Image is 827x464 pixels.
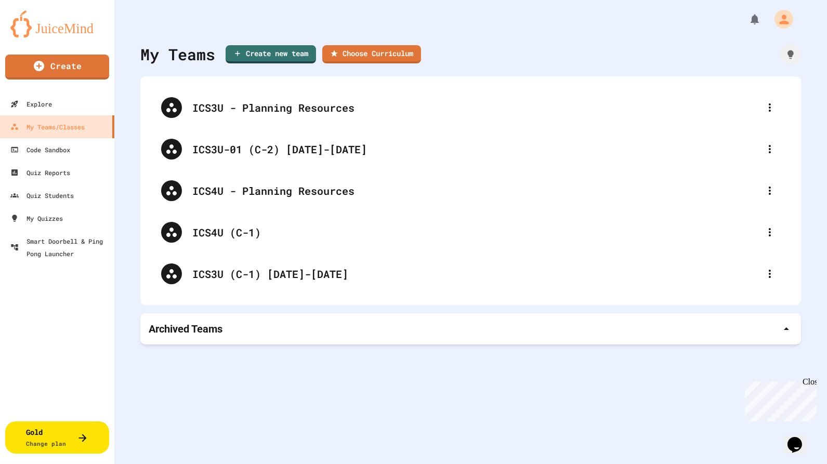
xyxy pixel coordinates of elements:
[10,98,52,110] div: Explore
[151,170,791,211] div: ICS4U - Planning Resources
[192,266,759,282] div: ICS3U (C-1) [DATE]-[DATE]
[192,183,759,198] div: ICS4U - Planning Resources
[10,166,70,179] div: Quiz Reports
[27,427,67,448] div: Gold
[10,143,70,156] div: Code Sandbox
[10,189,74,202] div: Quiz Students
[10,235,110,260] div: Smart Doorbell & Ping Pong Launcher
[192,224,759,240] div: ICS4U (C-1)
[4,4,72,66] div: Chat with us now!Close
[151,211,791,253] div: ICS4U (C-1)
[764,7,796,31] div: My Account
[5,421,109,454] button: GoldChange plan
[322,45,421,63] a: Choose Curriculum
[5,55,109,79] a: Create
[741,377,817,421] iframe: chat widget
[10,10,104,37] img: logo-orange.svg
[140,43,215,66] div: My Teams
[780,44,801,65] div: How it works
[729,10,764,28] div: My Notifications
[151,253,791,295] div: ICS3U (C-1) [DATE]-[DATE]
[149,322,222,336] p: Archived Teams
[226,45,316,63] a: Create new team
[192,100,759,115] div: ICS3U - Planning Resources
[192,141,759,157] div: ICS3U-01 (C-2) [DATE]-[DATE]
[10,121,85,133] div: My Teams/Classes
[151,128,791,170] div: ICS3U-01 (C-2) [DATE]-[DATE]
[151,87,791,128] div: ICS3U - Planning Resources
[10,212,63,224] div: My Quizzes
[783,422,817,454] iframe: chat widget
[27,440,67,447] span: Change plan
